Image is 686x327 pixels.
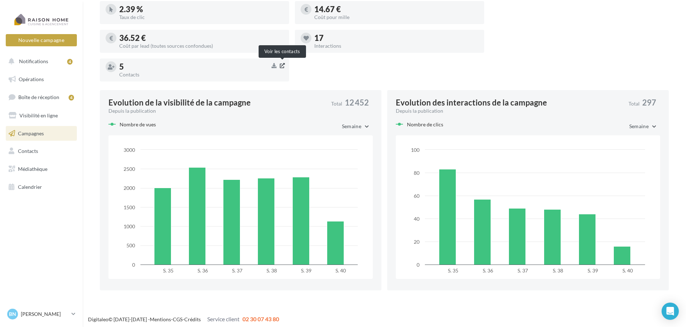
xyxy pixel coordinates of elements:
[119,15,283,20] div: Taux de clic
[4,108,78,123] a: Visibilité en ligne
[4,89,78,105] a: Boîte de réception4
[19,112,58,118] span: Visibilité en ligne
[662,303,679,320] div: Open Intercom Messenger
[396,107,623,115] div: Depuis la publication
[335,267,346,274] text: S. 40
[19,58,48,64] span: Notifications
[301,267,311,274] text: S. 39
[407,121,443,127] span: Nombre de clics
[483,267,493,274] text: S. 36
[266,267,277,274] text: S. 38
[119,34,283,42] div: 36.52 €
[588,267,598,274] text: S. 39
[417,262,420,268] text: 0
[132,262,135,268] text: 0
[331,101,342,106] span: Total
[18,94,59,100] span: Boîte de réception
[119,5,283,13] div: 2.39 %
[314,15,478,20] div: Coût pour mille
[518,267,528,274] text: S. 37
[18,184,42,190] span: Calendrier
[314,5,478,13] div: 14.67 €
[414,193,420,199] text: 60
[414,170,420,176] text: 80
[119,72,283,77] div: Contacts
[124,204,135,210] text: 1500
[336,120,373,132] button: Semaine
[396,99,547,107] div: Evolution des interactions de la campagne
[629,123,649,129] span: Semaine
[18,166,47,172] span: Médiathèque
[163,267,173,274] text: S. 35
[150,316,171,322] a: Mentions
[88,316,108,322] a: Digitaleo
[4,72,78,87] a: Opérations
[629,101,640,106] span: Total
[119,63,283,71] div: 5
[67,59,73,65] div: 4
[314,43,478,48] div: Interactions
[414,216,420,222] text: 40
[232,267,242,274] text: S. 37
[207,316,240,322] span: Service client
[173,316,182,322] a: CGS
[4,126,78,141] a: Campagnes
[108,107,325,115] div: Depuis la publication
[242,316,279,322] span: 02 30 07 43 80
[119,43,283,48] div: Coût par lead (toutes sources confondues)
[624,120,660,132] button: Semaine
[69,95,74,101] div: 4
[124,223,135,229] text: 1000
[9,310,16,318] span: Bn
[184,316,201,322] a: Crédits
[6,34,77,46] button: Nouvelle campagne
[342,123,361,129] span: Semaine
[21,310,69,318] p: [PERSON_NAME]
[6,307,77,321] a: Bn [PERSON_NAME]
[4,144,78,159] a: Contacts
[4,162,78,177] a: Médiathèque
[553,267,563,274] text: S. 38
[622,267,633,274] text: S. 40
[126,242,135,248] text: 500
[88,316,279,322] span: © [DATE]-[DATE] - - -
[124,166,135,172] text: 2500
[642,99,656,107] span: 297
[259,45,306,58] div: Voir les contacts
[448,267,458,274] text: S. 35
[18,148,38,154] span: Contacts
[19,76,44,82] span: Opérations
[198,267,208,274] text: S. 36
[108,99,251,107] div: Evolution de la visibilité de la campagne
[414,239,420,245] text: 20
[345,99,369,107] span: 12 452
[124,185,135,191] text: 2000
[120,121,156,127] span: Nombre de vues
[124,147,135,153] text: 3000
[411,147,420,153] text: 100
[4,54,75,69] button: Notifications 4
[4,179,78,195] a: Calendrier
[18,130,44,136] span: Campagnes
[314,34,478,42] div: 17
